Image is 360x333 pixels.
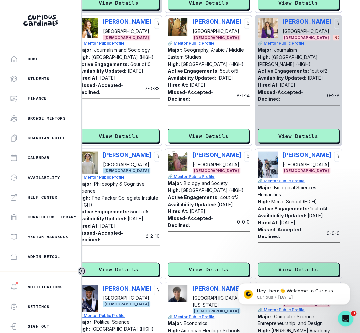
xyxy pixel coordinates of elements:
p: [GEOGRAPHIC_DATA] [283,28,331,35]
p: 8 - 1 - 14 [237,92,250,98]
p: [PERSON_NAME] [103,18,151,25]
p: Missed-Accepted-Declined: [78,81,142,95]
p: Admin Retool [28,254,60,259]
button: cart [244,151,254,162]
p: [GEOGRAPHIC_DATA] [193,161,241,168]
img: Picture of Kade Barnes [78,285,98,312]
p: 0 - 2 - 8 [327,92,340,98]
p: The Packer Collegiate Institute (HIGH) [78,195,158,207]
img: Curious Cardinals Logo [23,15,58,26]
p: Journalism and Sociology [94,47,150,52]
p: [DATE] [190,208,205,214]
p: Calendar [28,155,49,160]
p: [GEOGRAPHIC_DATA] [193,28,241,35]
p: Mentor Handbook [28,234,68,239]
p: 1 out of 2 [310,68,327,73]
p: Availability Updated: [258,212,306,218]
p: [GEOGRAPHIC_DATA] [103,161,151,168]
p: High: [258,198,270,204]
button: View Details [258,262,339,276]
p: Hired At: [258,82,278,87]
p: 5 out of 5 [130,208,148,214]
iframe: Intercom live chat [338,311,353,326]
p: Hired At: [168,82,188,87]
a: 🔗 Mentor Public Profile [258,40,340,46]
img: Picture of Matthew Kodsi [78,151,98,174]
p: [GEOGRAPHIC_DATA][US_STATE] [193,294,241,308]
iframe: Intercom notifications message [228,269,360,315]
p: Journalism [274,47,297,52]
p: Major: [168,180,182,186]
p: Hired At: [168,208,188,214]
p: High: [78,195,90,200]
p: [PERSON_NAME] [193,285,241,291]
p: Hired At: [258,219,278,225]
span: [DEMOGRAPHIC_DATA] [103,168,150,173]
p: Availability Updated: [78,68,126,73]
p: [DATE] [308,212,323,218]
p: [GEOGRAPHIC_DATA] [283,161,331,168]
p: [PERSON_NAME] [103,151,151,158]
p: 0 - 0 - 0 [327,229,340,236]
button: cart [154,151,165,162]
img: Picture of Cece King [168,18,187,36]
a: 🔗 Mentor Public Profile [168,314,249,319]
button: cart [244,18,254,29]
button: cart [334,151,344,162]
a: 🔗 Mentor Public Profile [78,174,160,180]
p: [GEOGRAPHIC_DATA] [103,28,151,35]
p: Major: [258,313,273,319]
a: 🔗 Mentor Public Profile [168,173,249,179]
p: [PERSON_NAME] [283,151,331,158]
p: [DATE] [280,82,295,87]
p: Major: [78,47,93,52]
span: [DEMOGRAPHIC_DATA] [283,35,330,40]
p: Help Center [28,195,57,200]
p: [GEOGRAPHIC_DATA] [103,294,151,301]
p: [GEOGRAPHIC_DATA] (HIGH) [181,61,244,67]
button: View Details [168,262,249,276]
p: [GEOGRAPHIC_DATA] (HIGH) [91,54,154,60]
button: cart [154,18,165,29]
p: 🔗 Mentor Public Profile [168,40,249,46]
p: Geography, Arabic / Middle Eastern Studies [168,47,244,59]
p: [GEOGRAPHIC_DATA] (HIGH) [181,187,244,193]
p: [DATE] [308,75,323,80]
p: 1 out of 4 [310,206,327,211]
a: 🔗 Mentor Public Profile [258,178,340,184]
p: Major: [168,320,182,326]
button: cart [334,18,344,29]
button: View Details [78,262,159,276]
p: [PERSON_NAME] [283,18,331,25]
p: Availability Updated: [258,75,306,80]
img: Picture of Ethan Roytman [168,285,187,302]
p: Sign Out [28,324,49,329]
p: Political Science [94,319,130,324]
p: Availability Updated: [78,215,126,221]
p: Biology and Society [184,180,228,186]
p: High: [258,54,270,60]
p: [DATE] [128,68,143,73]
span: [DEMOGRAPHIC_DATA] [193,168,240,173]
p: Availability Updated: [168,75,216,80]
p: Active Engagements: [258,68,309,73]
p: 5 out of 5 [220,68,238,73]
p: [DATE] [128,215,143,221]
p: [DATE] [280,219,295,225]
p: Major: [78,181,93,186]
p: 0 - 0 - 0 [237,218,250,225]
p: Curriculum Library [28,214,77,220]
p: Active Engagements: [78,208,129,214]
a: 🔗 Mentor Public Profile [78,312,160,318]
p: Active Engagements: [258,206,309,211]
p: Active Engagements: [78,61,129,67]
button: cart [154,285,165,295]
